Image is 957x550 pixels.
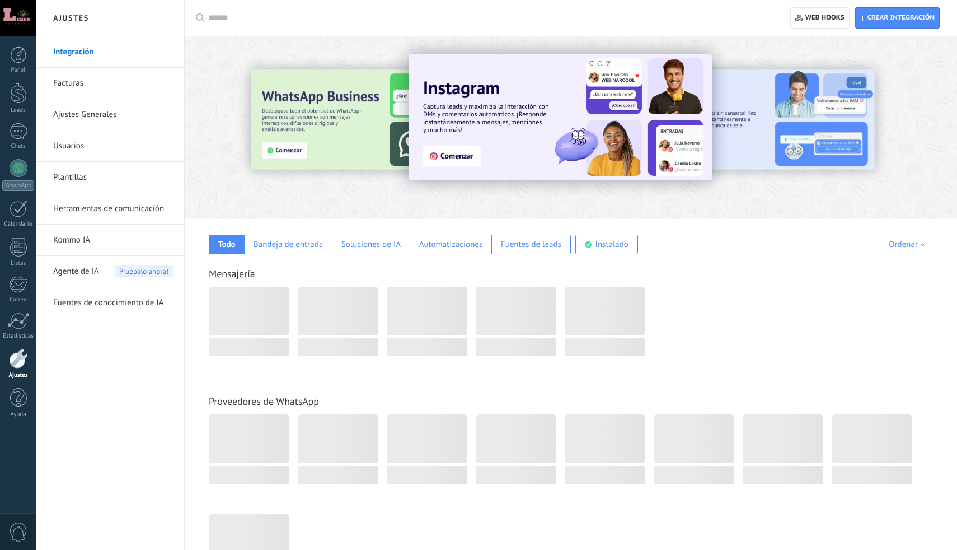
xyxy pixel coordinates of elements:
[36,256,184,287] li: Agente de IA
[53,130,173,162] a: Usuarios
[36,36,184,68] li: Integración
[36,193,184,225] li: Herramientas de comunicación
[341,239,401,250] div: Soluciones de IA
[36,162,184,193] li: Plantillas
[53,193,173,225] a: Herramientas de comunicación
[889,239,928,250] div: Ordenar
[53,225,173,256] a: Kommo IA
[218,239,236,250] div: Todo
[2,333,35,340] div: Estadísticas
[867,13,935,22] span: Crear integración
[2,411,35,418] div: Ayuda
[409,54,712,180] img: Slide 1
[209,267,255,280] a: Mensajería
[2,67,35,74] div: Panel
[2,296,35,304] div: Correo
[53,36,173,68] a: Integración
[805,13,845,22] span: Web hooks
[2,180,34,191] div: WhatsApp
[53,287,173,319] a: Fuentes de conocimiento de IA
[115,265,173,277] span: Pruébalo ahora!
[209,395,319,408] a: Proveedores de WhatsApp
[790,7,849,29] button: Web hooks
[2,143,35,150] div: Chats
[36,287,184,318] li: Fuentes de conocimiento de IA
[855,7,940,29] button: Crear integración
[2,107,35,114] div: Leads
[53,256,173,287] a: Agente de IA Pruébalo ahora!
[36,225,184,256] li: Kommo IA
[636,70,875,170] img: Slide 2
[2,221,35,228] div: Calendario
[53,99,173,130] a: Ajustes Generales
[595,239,628,250] div: Instalado
[36,99,184,130] li: Ajustes Generales
[53,68,173,99] a: Facturas
[53,162,173,193] a: Plantillas
[2,260,35,267] div: Listas
[36,130,184,162] li: Usuarios
[36,68,184,99] li: Facturas
[2,372,35,379] div: Ajustes
[254,239,323,250] div: Bandeja de entrada
[501,239,561,250] div: Fuentes de leads
[419,239,483,250] div: Automatizaciones
[251,70,489,170] img: Slide 3
[53,256,99,287] span: Agente de IA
